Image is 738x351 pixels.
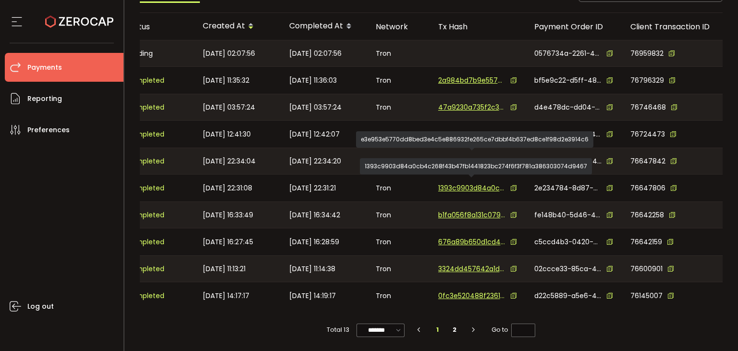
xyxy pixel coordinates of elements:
span: Completed [126,237,164,248]
span: d22c5889-a5e6-4b30-b6ba-ec5058a5dd3e [534,291,602,301]
span: Completed [126,263,164,275]
span: Go to [492,323,535,337]
span: 76746468 [630,102,666,113]
span: d4e478dc-dd04-48dc-b381-cf245348031c [534,102,602,113]
span: [DATE] 22:31:21 [289,183,336,194]
span: Completed [126,290,164,301]
li: 1 [429,323,446,337]
span: Total 13 [327,323,349,337]
div: e3e953e5770dd8bed3e4c5e886932fe265ce7dbbf4b637ed8ce1f98d2e3914c6 [356,131,593,148]
span: 76796329 [630,75,664,86]
span: Preferences [27,123,70,137]
span: [DATE] 16:34:42 [289,210,340,221]
span: Log out [27,300,54,313]
div: Tron [368,40,430,66]
div: Created At [195,18,282,35]
span: [DATE] 16:27:45 [203,237,253,248]
span: [DATE] 14:19:17 [289,290,336,301]
span: 0576734a-2261-4be2-8213-59e7baa3a5d1 [534,49,602,59]
div: Tron [368,148,430,174]
div: Tron [368,228,430,255]
span: 676a89b650d1cd4a736c8475537285981606312850d30743730de0f65bcd0e03 [438,237,505,247]
div: 1393c9903d84a0cb4c268f43b47fb1441823bc274f6f3f781a386303074d9467 [360,158,592,175]
span: Completed [126,75,164,86]
div: Tron [368,256,430,282]
span: [DATE] 16:33:49 [203,210,253,221]
span: [DATE] 22:31:08 [203,183,252,194]
span: c5ccd4b3-0420-4623-aa58-ecbfb1605f9f [534,237,602,247]
span: 2a984bd7b9e5575dd8dc2aeccab624d4014ff1e2d1ae7f9ff73c6e0d35f940cb [438,75,505,86]
span: Reporting [27,92,62,106]
span: Completed [126,183,164,194]
span: [DATE] 03:57:24 [289,102,342,113]
span: [DATE] 11:13:21 [203,263,246,275]
span: db9caca1-ad85-4aac-afaa-6e9cb1f60e3c [534,129,602,139]
span: bf5e9c22-d5ff-48c2-b9d0-9e8839537706 [534,75,602,86]
li: 2 [446,323,463,337]
span: [DATE] 11:35:32 [203,75,249,86]
div: Completed At [282,18,368,35]
span: [DATE] 22:34:04 [203,156,256,167]
span: [DATE] 12:41:30 [203,129,251,140]
span: [DATE] 11:14:38 [289,263,335,275]
span: 02ccce33-85ca-4e76-8ebf-390a4af045c2 [534,264,602,274]
span: Completed [126,210,164,221]
span: e3e953e5770dd8bed3e4c5e886932fe265ce7dbbf4b637ed8ce1f98d2e3914c6 [438,156,505,166]
span: 0fc3e520488f236166559e8e3499baea83d99f416a5dd1092a4223326803fb11 [438,291,505,301]
span: 76959832 [630,49,664,59]
div: Payment Order ID [527,21,623,32]
span: fe148b40-5d46-47da-9666-3ed234de6cf4 [534,210,602,220]
span: Completed [126,102,164,113]
iframe: Chat Widget [690,305,738,351]
div: Tx Hash [430,21,527,32]
div: Network [368,21,430,32]
span: 2e234784-8d87-4481-bd90-58e091bcf309 [534,183,602,193]
span: 76145007 [630,291,663,301]
span: [DATE] 11:36:03 [289,75,337,86]
div: Client Transaction ID [623,21,733,32]
span: [DATE] 03:57:24 [203,102,255,113]
span: 47a9230a735f2c3ff536ca2739a583d7f99a8236440045d169c3e0213f9225b5 [438,102,505,113]
span: 76642258 [630,210,664,220]
span: 76724473 [630,129,665,139]
div: Status [118,21,195,32]
span: [DATE] 22:34:20 [289,156,341,167]
div: Tron [368,94,430,120]
span: Payments [27,61,62,75]
span: 9ed5398b-02ea-4abf-ab29-79f4a00ccead [534,156,602,166]
span: [DATE] 02:07:56 [203,48,255,59]
span: Completed [126,129,164,140]
span: 76642159 [630,237,662,247]
div: Tron [368,121,430,148]
span: e85ab94659403e948aed2bb35d17ef491877f039c92f115debc24a5bf8a8fb3b [438,129,505,139]
span: 76600901 [630,264,663,274]
div: Tron [368,282,430,309]
div: Tron [368,175,430,201]
span: [DATE] 02:07:56 [289,48,342,59]
span: 76647806 [630,183,665,193]
div: Tron [368,67,430,94]
span: [DATE] 16:28:59 [289,237,339,248]
span: 76647842 [630,156,665,166]
span: [DATE] 14:17:17 [203,290,249,301]
span: Completed [126,156,164,167]
span: 3324dd457642a1dcd18c7b1c314189eca4ad1ea436307f6f08c608ae041a79bc [438,264,505,274]
span: b1fa056f8a131c079269872a39a71416bf96ef0888bb2f43d84c34893af2b09a [438,210,505,220]
span: 1393c9903d84a0cb4c268f43b47fb1441823bc274f6f3f781a386303074d9467 [438,183,505,193]
div: Tron [368,202,430,228]
span: [DATE] 12:42:07 [289,129,340,140]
